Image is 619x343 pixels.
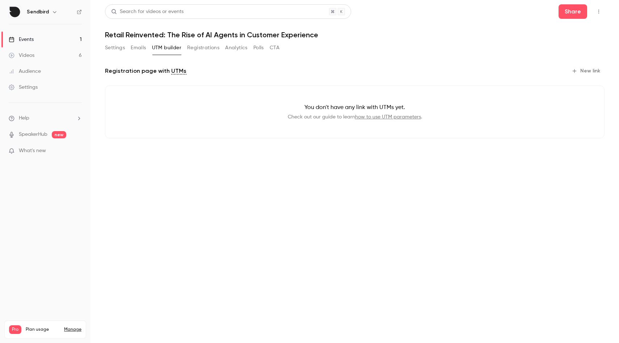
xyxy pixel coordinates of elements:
[26,327,60,332] span: Plan usage
[105,42,125,54] button: Settings
[9,325,21,334] span: Pro
[105,67,186,75] p: Registration page with
[9,84,38,91] div: Settings
[559,4,587,19] button: Share
[52,131,66,138] span: new
[19,131,47,138] a: SpeakerHub
[9,6,21,18] img: Sendbird
[64,327,81,332] a: Manage
[9,68,41,75] div: Audience
[9,36,34,43] div: Events
[27,8,49,16] h6: Sendbird
[19,114,29,122] span: Help
[19,147,46,155] span: What's new
[569,65,605,77] button: New link
[111,8,184,16] div: Search for videos or events
[105,30,605,39] h1: Retail Reinvented: The Rise of AI Agents in Customer Experience
[187,42,219,54] button: Registrations
[152,42,181,54] button: UTM builder
[9,114,82,122] li: help-dropdown-opener
[253,42,264,54] button: Polls
[9,52,34,59] div: Videos
[270,42,279,54] button: CTA
[73,148,82,154] iframe: Noticeable Trigger
[117,113,593,121] p: Check out our guide to learn .
[171,67,186,75] a: UTMs
[355,114,421,120] a: how to use UTM parameters
[117,103,593,112] p: You don't have any link with UTMs yet.
[225,42,248,54] button: Analytics
[131,42,146,54] button: Emails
